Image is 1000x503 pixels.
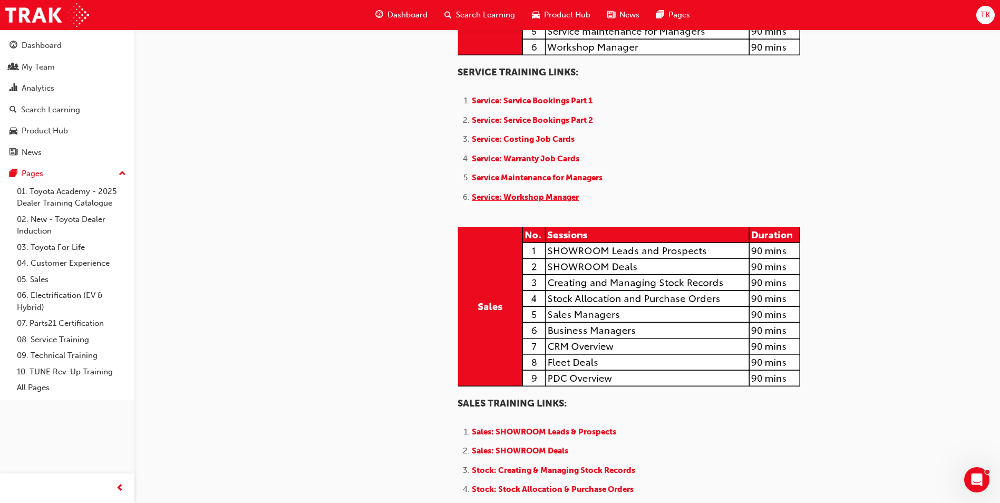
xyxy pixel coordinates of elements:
a: Service: Costing Job Cards [472,134,575,144]
a: pages-iconPages [648,4,698,26]
a: 03. Toyota For Life [13,239,130,256]
a: 09. Technical Training [13,347,130,364]
span: Dashboard [387,9,428,21]
img: Trak [5,3,89,27]
span: car-icon [532,8,540,22]
span: Sales: SHOWROOM Deals [472,446,568,456]
a: Search Learning [4,100,130,120]
a: Dashboard [4,36,130,55]
button: Pages [4,164,130,183]
a: 06. Electrification (EV & Hybrid) [13,287,130,315]
span: pages-icon [656,8,664,22]
span: up-icon [119,167,126,181]
a: Product Hub [4,121,130,141]
a: Service Maintenance for Managers [472,173,603,182]
span: TK [980,9,990,21]
div: Search Learning [21,104,80,116]
a: news-iconNews [599,4,648,26]
span: news-icon [9,148,17,158]
a: search-iconSearch Learning [436,4,523,26]
button: TK [976,6,995,24]
span: Search Learning [456,9,515,21]
span: News [619,9,639,21]
div: Analytics [22,82,54,94]
a: Stock: Creating & Managing Stock Records [472,466,635,475]
span: prev-icon [116,482,124,495]
a: 01. Toyota Academy - 2025 Dealer Training Catalogue [13,183,130,211]
a: Service: Service Bookings Part 2 [472,115,593,125]
a: Sales: SHOWROOM Leads & Prospects [472,427,616,437]
a: 02. New - Toyota Dealer Induction [13,211,130,239]
span: guage-icon [9,41,17,51]
span: chart-icon [9,84,17,93]
a: 07. Parts21 Certification [13,315,130,332]
a: All Pages [13,380,130,396]
span: search-icon [9,105,17,115]
a: My Team [4,57,130,77]
a: Analytics [4,79,130,98]
div: Dashboard [22,40,62,52]
a: 05. Sales [13,272,130,288]
a: 08. Service Training [13,332,130,348]
a: Sales: SHOWROOM Deals [472,446,570,456]
a: 04. Customer Experience [13,255,130,272]
span: Product Hub [544,9,590,21]
a: News [4,143,130,162]
iframe: Intercom live chat [964,467,989,492]
span: Pages [668,9,690,21]
span: pages-icon [9,169,17,179]
span: car-icon [9,127,17,136]
button: DashboardMy TeamAnalyticsSearch LearningProduct HubNews [4,34,130,164]
div: News [22,147,42,159]
a: car-iconProduct Hub [523,4,599,26]
span: guage-icon [375,8,383,22]
a: Service: Workshop Manager [472,192,579,202]
a: guage-iconDashboard [367,4,436,26]
a: Stock: Stock Allocation & Purchase Orders [472,485,634,494]
span: SALES TRAINING LINKS: [458,398,567,409]
a: Service: Service Bookings Part 1 [472,96,593,105]
div: Pages [22,168,43,180]
span: news-icon [607,8,615,22]
a: Service: Warranty Job Cards [472,154,579,163]
div: Product Hub [22,125,68,137]
span: people-icon [9,63,17,72]
div: My Team [22,61,55,73]
span: search-icon [444,8,452,22]
span: SERVICE TRAINING LINKS: [458,66,578,78]
a: 10. TUNE Rev-Up Training [13,364,130,380]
